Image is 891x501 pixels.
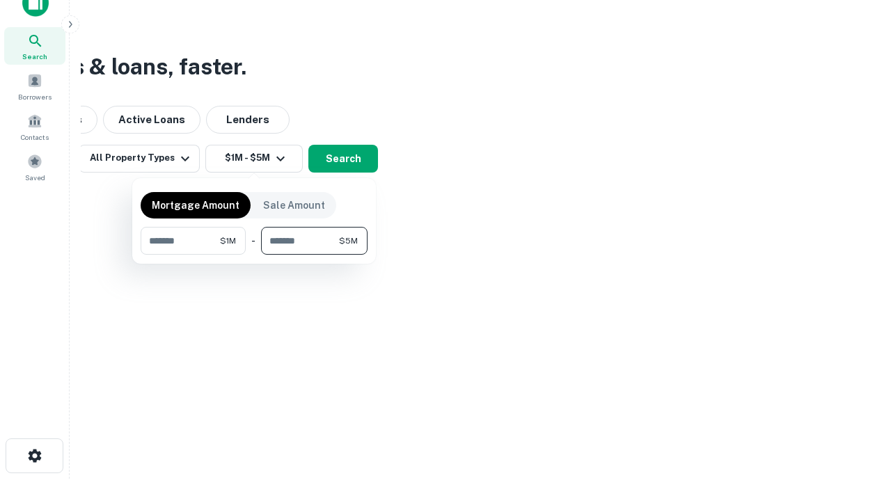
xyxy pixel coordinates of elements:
[251,227,255,255] div: -
[339,234,358,247] span: $5M
[152,198,239,213] p: Mortgage Amount
[821,390,891,456] iframe: Chat Widget
[263,198,325,213] p: Sale Amount
[220,234,236,247] span: $1M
